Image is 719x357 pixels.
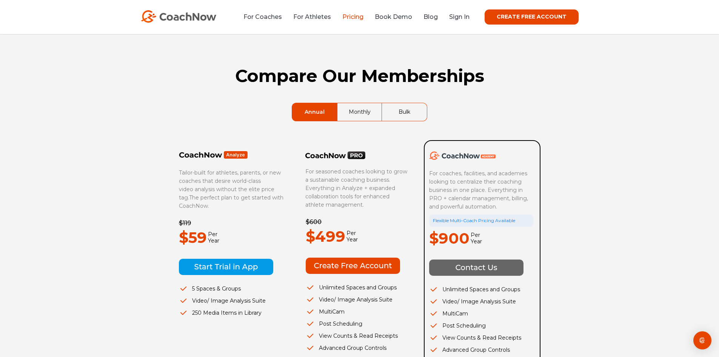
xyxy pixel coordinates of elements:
[375,13,412,20] a: Book Demo
[342,13,363,20] a: Pricing
[306,225,345,248] p: $499
[429,309,533,318] li: MultiCam
[179,297,283,305] li: Video/ Image Analysis Suite
[485,9,579,25] a: CREATE FREE ACCOUNT
[382,103,427,121] a: Bulk
[429,321,533,330] li: Post Scheduling
[423,13,438,20] a: Blog
[305,167,410,209] p: For seasoned coaches looking to grow a sustainable coaching business. Everything in Analyze + exp...
[693,331,711,349] div: Open Intercom Messenger
[179,309,283,317] li: 250 Media Items in Library
[429,334,533,342] li: View Counts & Read Receipts
[429,227,470,250] p: $900
[179,219,191,227] del: $119
[429,170,530,210] span: For coaches, facilities, and academies looking to centralize their coaching business in one place...
[429,260,523,276] img: Contact Us
[141,10,216,23] img: CoachNow Logo
[292,103,337,121] a: Annual
[429,151,496,160] img: CoachNow Academy Logo
[429,285,533,294] li: Unlimited Spaces and Groups
[306,218,322,226] del: $600
[429,215,533,227] div: Flexible Multi-Coach Pricing Available
[293,13,331,20] a: For Athletes
[306,283,410,292] li: Unlimited Spaces and Groups
[243,13,282,20] a: For Coaches
[429,346,533,354] li: Advanced Group Controls
[179,194,283,209] span: The perfect plan to get started with CoachNow.
[470,232,482,245] span: Per Year
[305,151,366,159] img: CoachNow PRO Logo Black
[306,332,410,340] li: View Counts & Read Receipts
[179,169,281,201] span: Tailor-built for athletes, parents, or new coaches that desire world-class video analysis without...
[306,258,400,274] img: Create Free Account
[179,226,207,249] p: $59
[179,66,541,86] h1: Compare Our Memberships
[429,297,533,306] li: Video/ Image Analysis Suite
[306,320,410,328] li: Post Scheduling
[306,308,410,316] li: MultiCam
[207,231,219,244] span: Per Year
[179,151,248,159] img: Frame
[306,344,410,352] li: Advanced Group Controls
[306,295,410,304] li: Video/ Image Analysis Suite
[179,284,283,293] li: 5 Spaces & Groups
[449,13,470,20] a: Sign In
[345,230,358,243] span: Per Year
[179,259,273,275] img: Start Trial in App
[337,103,382,121] a: Monthly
